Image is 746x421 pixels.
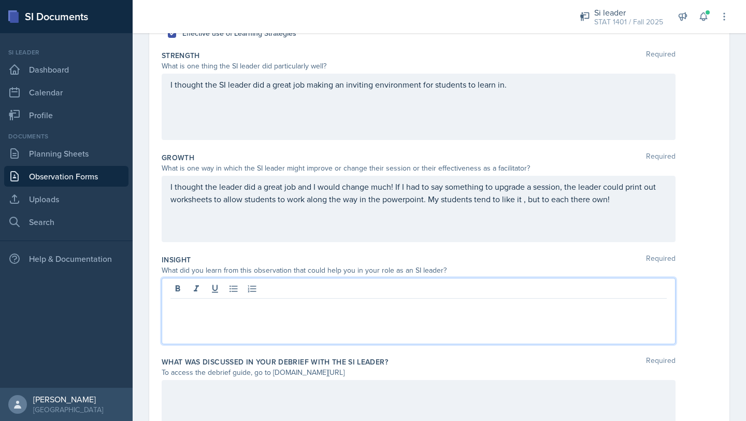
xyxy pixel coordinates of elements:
[170,180,667,205] p: I thought the leader did a great job and I would change much! If I had to say something to upgrad...
[162,152,194,163] label: Growth
[4,132,128,141] div: Documents
[170,78,667,91] p: I thought the SI leader did a great job making an inviting environment for students to learn in.
[162,163,676,174] div: What is one way in which the SI leader might improve or change their session or their effectivene...
[4,143,128,164] a: Planning Sheets
[646,357,676,367] span: Required
[162,50,200,61] label: Strength
[182,28,296,39] label: Effective use of Learning Strategies
[4,166,128,187] a: Observation Forms
[594,6,663,19] div: Si leader
[33,404,103,415] div: [GEOGRAPHIC_DATA]
[162,367,676,378] div: To access the debrief guide, go to [DOMAIN_NAME][URL]
[4,82,128,103] a: Calendar
[594,17,663,27] div: STAT 1401 / Fall 2025
[162,357,388,367] label: What was discussed in your debrief with the SI Leader?
[162,265,676,276] div: What did you learn from this observation that could help you in your role as an SI leader?
[646,50,676,61] span: Required
[646,152,676,163] span: Required
[4,59,128,80] a: Dashboard
[162,255,191,265] label: Insight
[162,61,676,72] div: What is one thing the SI leader did particularly well?
[4,105,128,125] a: Profile
[646,255,676,265] span: Required
[33,394,103,404] div: [PERSON_NAME]
[4,212,128,232] a: Search
[4,248,128,269] div: Help & Documentation
[4,189,128,209] a: Uploads
[4,48,128,57] div: Si leader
